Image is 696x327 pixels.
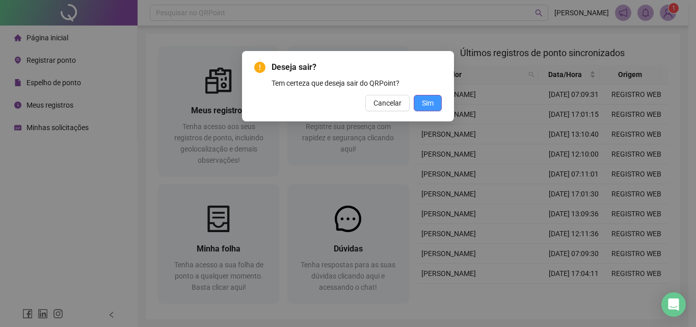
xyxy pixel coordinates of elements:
span: exclamation-circle [254,62,265,73]
span: Deseja sair? [272,61,442,73]
div: Tem certeza que deseja sair do QRPoint? [272,78,442,89]
button: Cancelar [365,95,410,111]
button: Sim [414,95,442,111]
div: Open Intercom Messenger [661,292,686,317]
span: Sim [422,97,434,109]
span: Cancelar [373,97,401,109]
